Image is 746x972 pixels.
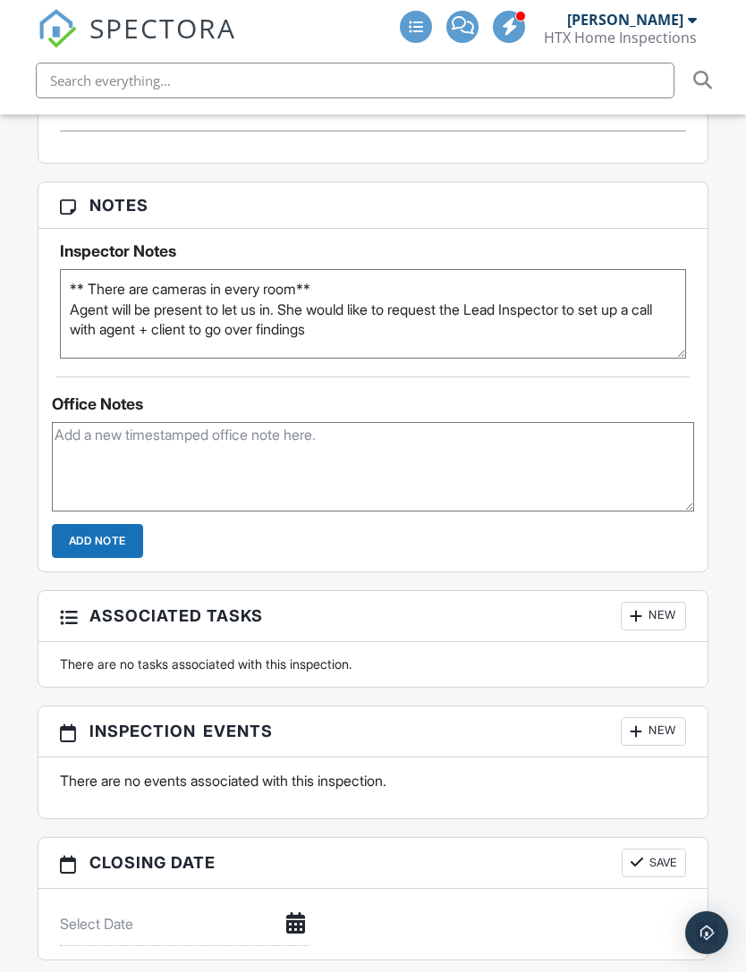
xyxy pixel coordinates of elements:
h5: Inspector Notes [60,242,687,260]
div: New [621,602,686,630]
div: Office Notes [52,395,695,413]
span: Closing date [89,850,216,875]
div: There are no tasks associated with this inspection. [49,655,698,673]
h3: Notes [38,182,708,229]
textarea: ** There are cameras in every room** Agent will be present to let us in. She would like to reques... [60,269,687,359]
img: The Best Home Inspection Software - Spectora [38,9,77,48]
div: [PERSON_NAME] [567,11,683,29]
button: Save [622,849,686,877]
div: HTX Home Inspections [544,29,697,46]
div: Open Intercom Messenger [685,911,728,954]
span: Inspection [89,719,196,743]
input: Add Note [52,524,143,558]
input: Select Date [60,902,309,946]
span: Associated Tasks [89,604,263,628]
span: Events [203,719,273,743]
div: New [621,717,686,746]
p: There are no events associated with this inspection. [60,771,687,790]
input: Search everything... [36,63,674,98]
span: SPECTORA [89,9,236,46]
a: SPECTORA [38,24,236,62]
